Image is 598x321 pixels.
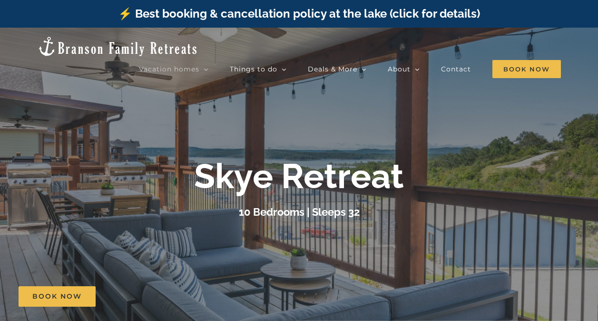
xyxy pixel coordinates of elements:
span: Contact [441,66,471,72]
a: Deals & More [308,60,366,79]
h3: 10 Bedrooms | Sleeps 32 [239,206,360,218]
b: Skye Retreat [194,156,404,197]
a: ⚡️ Best booking & cancellation policy at the lake (click for details) [118,7,480,20]
span: Deals & More [308,66,357,72]
a: Book Now [19,286,96,307]
span: Book Now [492,60,561,78]
span: Book Now [32,292,82,301]
span: Vacation homes [139,66,199,72]
nav: Main Menu [139,60,561,79]
img: Branson Family Retreats Logo [37,36,198,57]
a: Contact [441,60,471,79]
a: About [388,60,420,79]
a: Vacation homes [139,60,208,79]
span: Things to do [230,66,277,72]
span: About [388,66,411,72]
a: Things to do [230,60,286,79]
